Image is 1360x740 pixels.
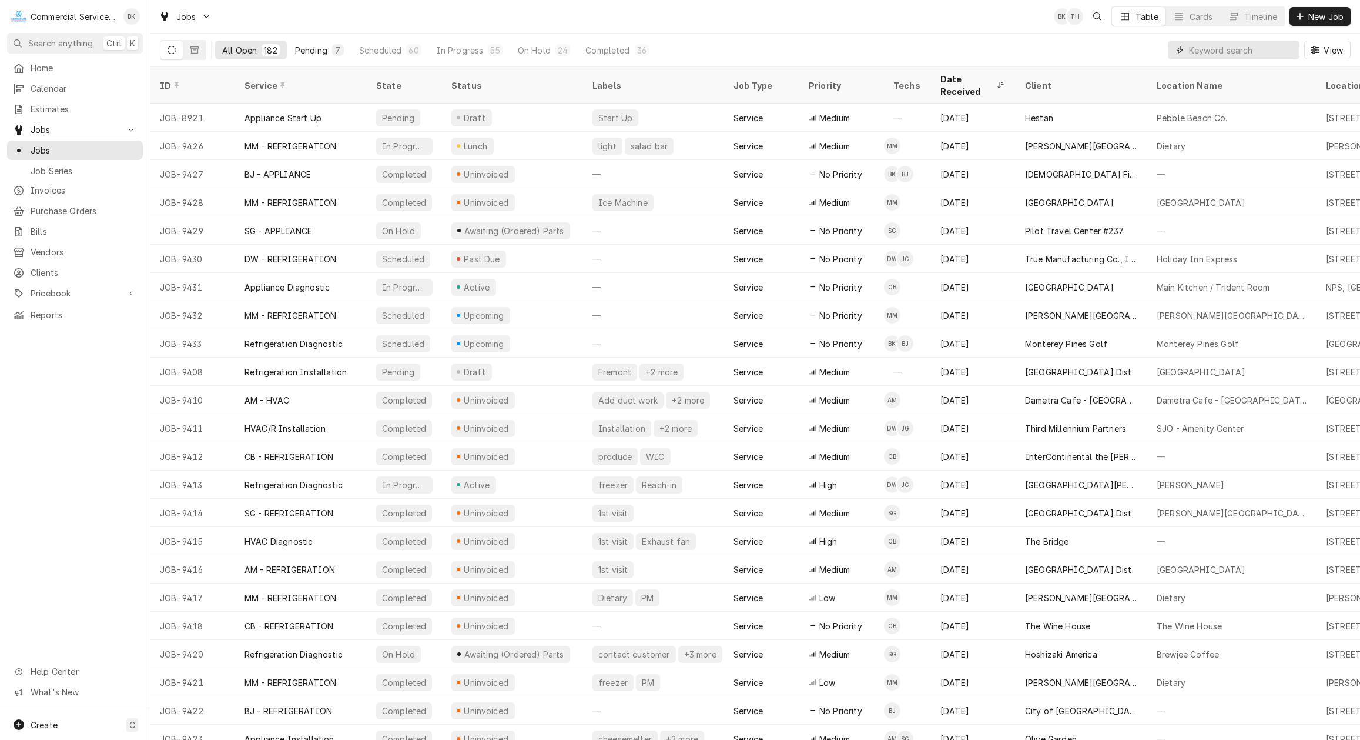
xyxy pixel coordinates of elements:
[381,479,428,491] div: In Progress
[463,253,502,265] div: Past Due
[7,120,143,139] a: Go to Jobs
[1025,422,1126,435] div: Third Millennium Partners
[819,394,850,406] span: Medium
[462,140,489,152] div: Lunch
[629,140,669,152] div: salad bar
[931,555,1016,584] div: [DATE]
[884,251,900,267] div: DW
[1025,140,1138,152] div: [PERSON_NAME][GEOGRAPHIC_DATA]
[31,124,119,136] span: Jobs
[931,132,1016,160] div: [DATE]
[150,104,235,132] div: JOB-8921
[1025,507,1134,519] div: [GEOGRAPHIC_DATA] Dist.
[1189,41,1294,59] input: Keyword search
[381,309,426,322] div: Scheduled
[897,166,913,182] div: Brandon Johnson's Avatar
[733,451,763,463] div: Service
[150,216,235,245] div: JOB-9429
[809,79,872,92] div: Priority
[244,309,336,322] div: MM - REFRIGERATION
[893,79,922,92] div: Techs
[819,479,838,491] span: High
[1157,79,1305,92] div: Location Name
[150,527,235,555] div: JOB-9415
[381,366,416,378] div: Pending
[733,112,763,124] div: Service
[884,307,900,324] div: MM
[897,251,913,267] div: JG
[244,535,313,548] div: HVAC Diagnostic
[1157,422,1244,435] div: SJO - Amenity Center
[931,584,1016,612] div: [DATE]
[381,112,416,124] div: Pending
[931,527,1016,555] div: [DATE]
[150,555,235,584] div: JOB-9416
[463,225,565,237] div: Awaiting (Ordered) Parts
[376,79,433,92] div: State
[671,394,705,406] div: +2 more
[1025,535,1069,548] div: The Bridge
[334,44,341,56] div: 7
[28,37,93,49] span: Search anything
[150,301,235,329] div: JOB-9432
[244,140,336,152] div: MM - REFRIGERATION
[884,561,900,578] div: AM
[931,471,1016,499] div: [DATE]
[819,507,850,519] span: Medium
[463,338,506,350] div: Upcoming
[645,451,665,463] div: WIC
[897,476,913,493] div: Joey Gallegos's Avatar
[1025,196,1114,209] div: [GEOGRAPHIC_DATA]
[244,281,330,294] div: Appliance Diagnostic
[884,335,900,352] div: BK
[884,533,900,549] div: CB
[381,507,427,519] div: Completed
[150,386,235,414] div: JOB-9410
[381,253,426,265] div: Scheduled
[31,103,137,115] span: Estimates
[819,225,862,237] span: No Priority
[1025,394,1138,406] div: Dametra Cafe - [GEOGRAPHIC_DATA]
[1157,338,1239,350] div: Monterey Pines Golf
[733,196,763,209] div: Service
[592,79,715,92] div: Labels
[31,205,137,217] span: Purchase Orders
[244,196,336,209] div: MM - REFRIGERATION
[7,662,143,681] a: Go to Help Center
[1244,11,1277,23] div: Timeline
[733,79,790,92] div: Job Type
[463,168,510,181] div: Uninvoiced
[451,79,571,92] div: Status
[150,329,235,358] div: JOB-9433
[931,273,1016,301] div: [DATE]
[150,188,235,216] div: JOB-9428
[1025,112,1053,124] div: Hestan
[462,479,491,491] div: Active
[1054,8,1070,25] div: BK
[931,160,1016,188] div: [DATE]
[244,338,343,350] div: Refrigeration Diagnostic
[884,335,900,352] div: Bill Key's Avatar
[884,138,900,154] div: MM
[1157,366,1245,378] div: [GEOGRAPHIC_DATA]
[1147,216,1317,245] div: —
[637,44,646,56] div: 36
[597,564,629,576] div: 1st visit
[244,79,355,92] div: Service
[597,451,633,463] div: produce
[931,414,1016,442] div: [DATE]
[31,165,137,177] span: Job Series
[641,479,678,491] div: Reach-in
[931,386,1016,414] div: [DATE]
[897,166,913,182] div: BJ
[884,448,900,465] div: Carson Bourdet's Avatar
[940,73,994,98] div: Date Received
[644,366,679,378] div: +2 more
[1157,479,1224,491] div: [PERSON_NAME]
[381,535,427,548] div: Completed
[244,451,333,463] div: CB - REFRIGERATION
[31,665,136,678] span: Help Center
[381,168,427,181] div: Completed
[462,366,487,378] div: Draft
[884,476,900,493] div: David Waite's Avatar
